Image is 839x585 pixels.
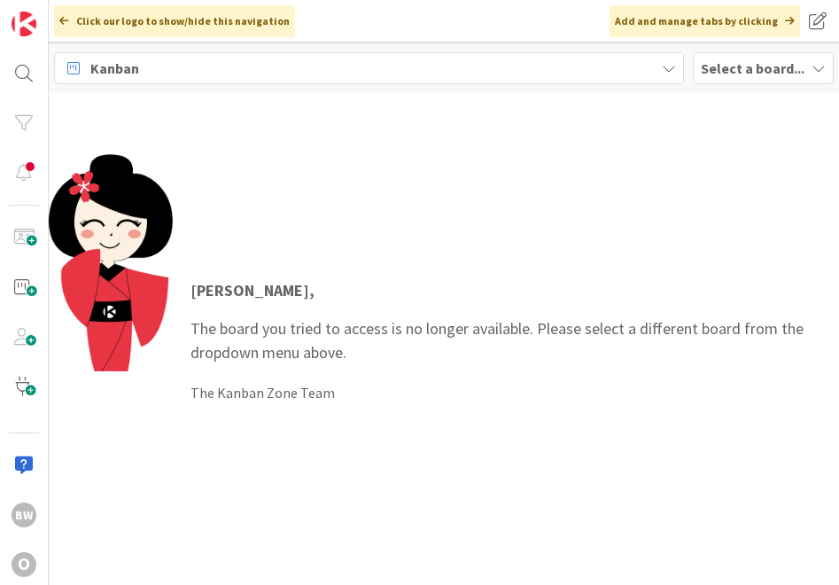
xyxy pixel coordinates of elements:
span: Kanban [90,58,139,79]
b: Select a board... [701,59,804,77]
div: Add and manage tabs by clicking [610,5,800,37]
img: Visit kanbanzone.com [12,12,36,36]
div: BW [12,503,36,527]
p: The board you tried to access is no longer available. Please select a different board from the dr... [190,278,821,364]
div: Click our logo to show/hide this navigation [54,5,295,37]
div: O [12,552,36,577]
strong: [PERSON_NAME] , [190,280,315,300]
div: The Kanban Zone Team [190,382,821,403]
